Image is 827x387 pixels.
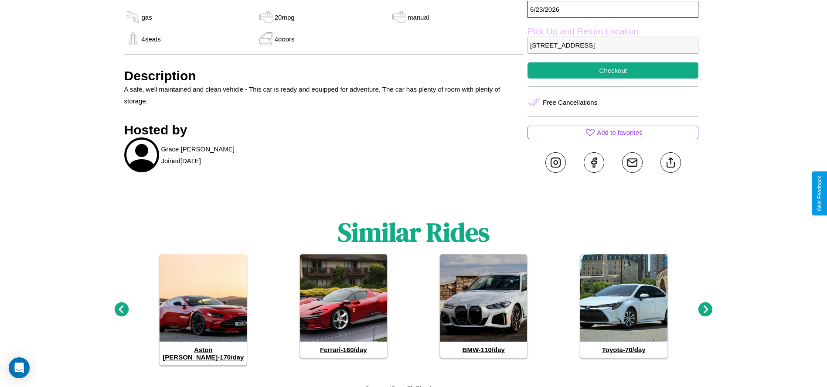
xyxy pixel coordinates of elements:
label: Pick Up and Return Location [528,27,698,37]
h3: Description [124,68,524,83]
p: A safe, well maintained and clean vehicle - This car is ready and equipped for adventure. The car... [124,83,524,107]
p: 6 / 23 / 2026 [528,1,698,18]
p: gas [142,11,152,23]
button: Add to favorites [528,126,698,139]
a: BMW-110/day [440,254,527,358]
p: manual [408,11,429,23]
p: Grace [PERSON_NAME] [161,143,235,155]
img: gas [257,10,275,24]
p: Joined [DATE] [161,155,201,167]
img: gas [124,32,142,45]
h4: Toyota - 70 /day [580,342,667,358]
a: Ferrari-160/day [300,254,387,358]
p: Free Cancellations [543,96,597,108]
div: Give Feedback [817,176,823,211]
p: Add to favorites [597,127,642,138]
p: 20 mpg [275,11,295,23]
h4: Aston [PERSON_NAME] - 170 /day [160,342,247,365]
p: [STREET_ADDRESS] [528,37,698,54]
p: 4 doors [275,33,295,45]
a: Aston [PERSON_NAME]-170/day [160,254,247,365]
h1: Similar Rides [338,214,490,250]
img: gas [124,10,142,24]
h3: Hosted by [124,123,524,137]
h4: Ferrari - 160 /day [300,342,387,358]
div: Open Intercom Messenger [9,357,30,378]
button: Checkout [528,62,698,79]
img: gas [390,10,408,24]
p: 4 seats [142,33,161,45]
img: gas [257,32,275,45]
h4: BMW - 110 /day [440,342,527,358]
a: Toyota-70/day [580,254,667,358]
